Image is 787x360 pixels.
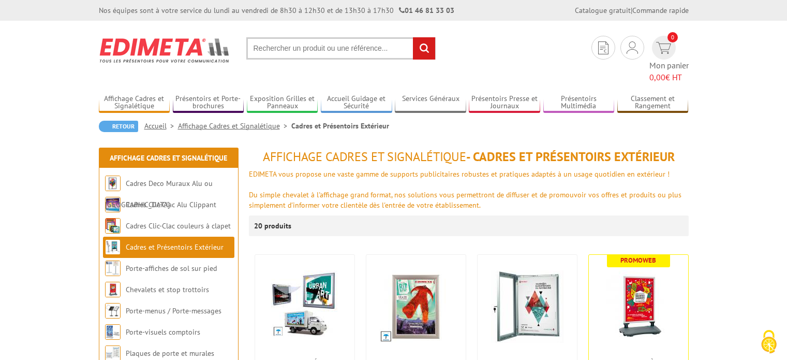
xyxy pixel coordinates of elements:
[126,221,231,231] a: Cadres Clic-Clac couleurs à clapet
[751,325,787,360] button: Cookies (fenêtre modale)
[249,169,689,179] div: EDIMETA vous propose une vaste gamme de supports publicitaires robustes et pratiques adaptés à un...
[110,153,227,163] a: Affichage Cadres et Signalétique
[105,303,121,319] img: Porte-menus / Porte-messages
[99,94,170,111] a: Affichage Cadres et Signalétique
[126,242,224,252] a: Cadres et Présentoirs Extérieur
[99,5,454,16] div: Nos équipes sont à votre service du lundi au vendredi de 8h30 à 12h30 et de 13h30 à 17h30
[99,121,138,132] a: Retour
[649,60,689,83] span: Mon panier
[656,42,671,54] img: devis rapide
[105,218,121,234] img: Cadres Clic-Clac couleurs à clapet
[99,31,231,69] img: Edimeta
[756,329,782,355] img: Cookies (fenêtre modale)
[602,270,675,343] img: Chevalets de rue à ressorts base lestable couleur Gris Alu 100% waterproof/ étanche
[144,121,178,131] a: Accueil
[173,94,244,111] a: Présentoirs et Porte-brochures
[543,94,615,111] a: Présentoirs Multimédia
[575,6,631,15] a: Catalogue gratuit
[575,5,689,16] div: |
[105,239,121,255] img: Cadres et Présentoirs Extérieur
[399,6,454,15] strong: 01 46 81 33 03
[321,94,392,111] a: Accueil Guidage et Sécurité
[649,36,689,83] a: devis rapide 0 Mon panier 0,00€ HT
[413,37,435,60] input: rechercher
[105,324,121,340] img: Porte-visuels comptoirs
[469,94,540,111] a: Présentoirs Presse et Journaux
[126,285,209,294] a: Chevalets et stop trottoirs
[649,72,665,82] span: 0,00
[105,261,121,276] img: Porte-affiches de sol sur pied
[667,32,678,42] span: 0
[247,94,318,111] a: Exposition Grilles et Panneaux
[249,190,689,210] div: Du simple chevalet à l'affichage grand format, nos solutions vous permettront de diffuser et de p...
[271,270,338,338] img: Cadres Clic-Clac étanches sécurisés du A3 au 120 x 160 cm
[380,270,452,343] img: Cadres Clic-Clac pour l'extérieur - PLUSIEURS FORMATS
[126,264,217,273] a: Porte-affiches de sol sur pied
[263,149,466,165] span: Affichage Cadres et Signalétique
[246,37,436,60] input: Rechercher un produit ou une référence...
[105,179,213,209] a: Cadres Deco Muraux Alu ou [GEOGRAPHIC_DATA]
[254,215,293,236] p: 20 produits
[126,327,200,337] a: Porte-visuels comptoirs
[649,71,689,83] span: € HT
[620,256,656,265] b: Promoweb
[491,270,563,343] img: Cadres vitrines affiches-posters intérieur / extérieur
[126,349,214,358] a: Plaques de porte et murales
[395,94,466,111] a: Services Généraux
[105,176,121,191] img: Cadres Deco Muraux Alu ou Bois
[632,6,689,15] a: Commande rapide
[126,306,221,315] a: Porte-menus / Porte-messages
[617,94,689,111] a: Classement et Rangement
[178,121,291,131] a: Affichage Cadres et Signalétique
[105,282,121,297] img: Chevalets et stop trottoirs
[249,150,689,164] h1: - Cadres et Présentoirs Extérieur
[598,41,608,54] img: devis rapide
[126,200,216,209] a: Cadres Clic-Clac Alu Clippant
[627,41,638,54] img: devis rapide
[291,121,389,131] li: Cadres et Présentoirs Extérieur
